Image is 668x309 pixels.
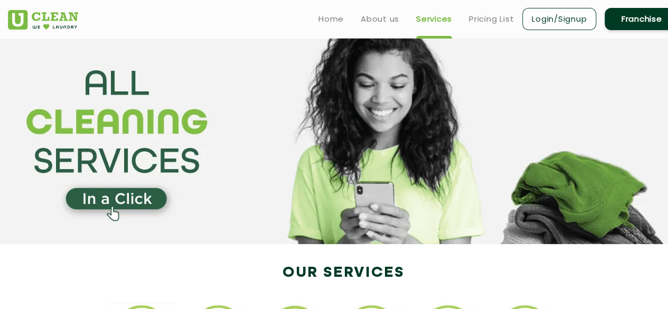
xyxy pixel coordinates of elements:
[8,10,78,30] img: UClean Laundry and Dry Cleaning
[469,13,514,25] a: Pricing List
[522,8,596,30] a: Login/Signup
[416,13,452,25] a: Services
[361,13,399,25] a: About us
[318,13,344,25] a: Home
